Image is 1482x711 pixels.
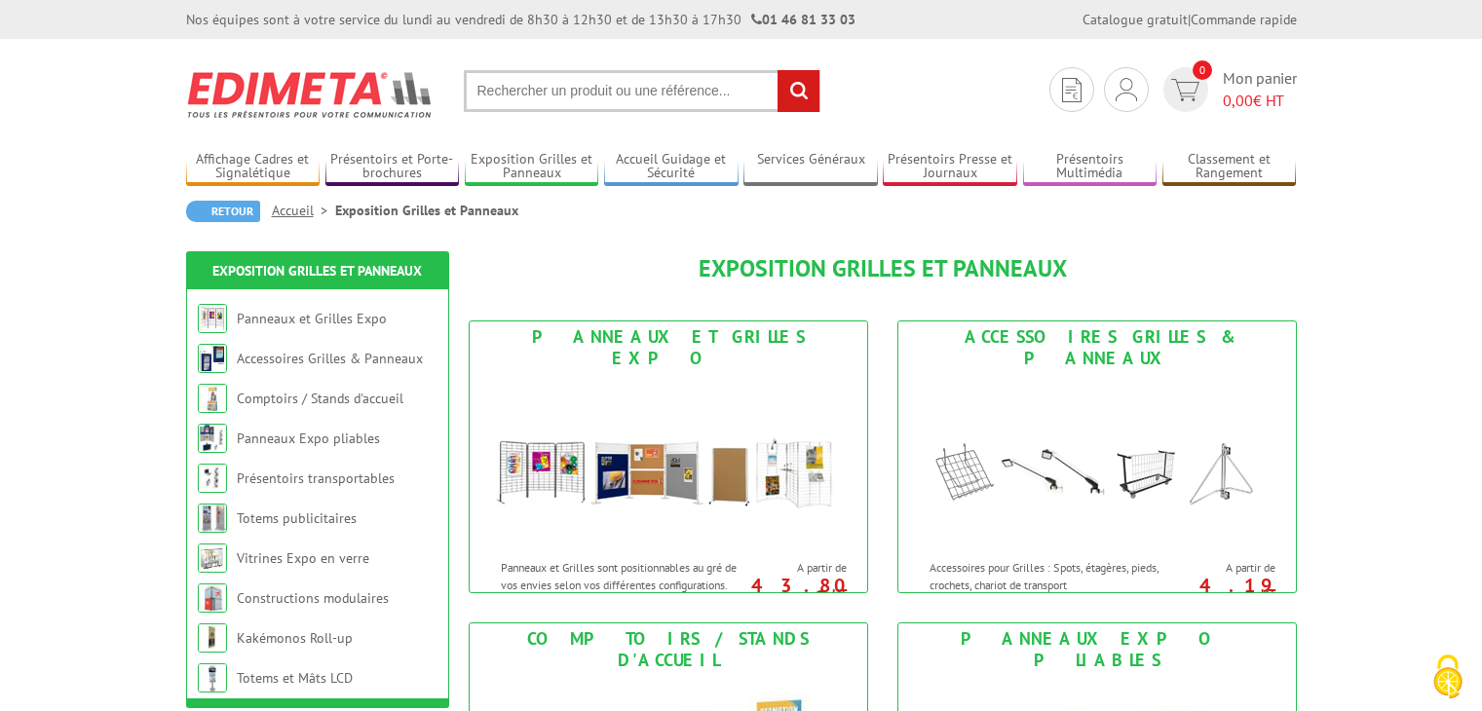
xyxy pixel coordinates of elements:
[1166,580,1275,603] p: 4.19 €
[1023,151,1158,183] a: Présentoirs Multimédia
[237,390,403,407] a: Comptoirs / Stands d'accueil
[186,151,321,183] a: Affichage Cadres et Signalétique
[1424,653,1472,701] img: Cookies (fenêtre modale)
[237,350,423,367] a: Accessoires Grilles & Panneaux
[475,326,862,369] div: Panneaux et Grilles Expo
[198,504,227,533] img: Totems publicitaires
[272,202,335,219] a: Accueil
[778,70,819,112] input: rechercher
[1171,79,1199,101] img: devis rapide
[198,583,227,613] img: Constructions modulaires
[237,589,389,607] a: Constructions modulaires
[186,201,260,222] a: Retour
[903,326,1291,369] div: Accessoires Grilles & Panneaux
[903,628,1291,671] div: Panneaux Expo pliables
[198,623,227,653] img: Kakémonos Roll-up
[1261,585,1275,602] sup: HT
[1062,78,1082,102] img: devis rapide
[186,10,855,29] div: Nos équipes sont à votre service du lundi au vendredi de 8h30 à 12h30 et de 13h30 à 17h30
[237,669,353,687] a: Totems et Mâts LCD
[1159,67,1297,112] a: devis rapide 0 Mon panier 0,00€ HT
[1223,91,1253,110] span: 0,00
[464,70,820,112] input: Rechercher un produit ou une référence...
[1223,90,1297,112] span: € HT
[469,256,1297,281] h1: Exposition Grilles et Panneaux
[335,201,518,220] li: Exposition Grilles et Panneaux
[1223,67,1297,112] span: Mon panier
[186,58,435,131] img: Edimeta
[237,310,387,327] a: Panneaux et Grilles Expo
[325,151,460,183] a: Présentoirs et Porte-brochures
[1414,645,1482,711] button: Cookies (fenêtre modale)
[1083,10,1297,29] div: |
[1191,11,1297,28] a: Commande rapide
[832,585,847,602] sup: HT
[198,344,227,373] img: Accessoires Grilles & Panneaux
[475,628,862,671] div: Comptoirs / Stands d'accueil
[897,320,1297,593] a: Accessoires Grilles & Panneaux Accessoires Grilles & Panneaux Accessoires pour Grilles : Spots, é...
[1083,11,1188,28] a: Catalogue gratuit
[198,464,227,493] img: Présentoirs transportables
[1116,78,1137,101] img: devis rapide
[212,262,422,280] a: Exposition Grilles et Panneaux
[237,629,353,647] a: Kakémonos Roll-up
[237,549,369,567] a: Vitrines Expo en verre
[738,580,847,603] p: 43.80 €
[930,559,1171,592] p: Accessoires pour Grilles : Spots, étagères, pieds, crochets, chariot de transport
[1176,560,1275,576] span: A partir de
[488,374,849,549] img: Panneaux et Grilles Expo
[198,424,227,453] img: Panneaux Expo pliables
[237,430,380,447] a: Panneaux Expo pliables
[198,663,227,692] img: Totems et Mâts LCD
[604,151,739,183] a: Accueil Guidage et Sécurité
[237,469,395,487] a: Présentoirs transportables
[469,320,868,593] a: Panneaux et Grilles Expo Panneaux et Grilles Expo Panneaux et Grilles sont positionnables au gré ...
[198,304,227,333] img: Panneaux et Grilles Expo
[917,374,1277,549] img: Accessoires Grilles & Panneaux
[465,151,599,183] a: Exposition Grilles et Panneaux
[198,384,227,413] img: Comptoirs / Stands d'accueil
[751,11,855,28] strong: 01 46 81 33 03
[747,560,847,576] span: A partir de
[501,559,742,592] p: Panneaux et Grilles sont positionnables au gré de vos envies selon vos différentes configurations.
[198,543,227,573] img: Vitrines Expo en verre
[883,151,1017,183] a: Présentoirs Presse et Journaux
[1193,60,1212,80] span: 0
[743,151,878,183] a: Services Généraux
[237,509,357,527] a: Totems publicitaires
[1162,151,1297,183] a: Classement et Rangement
